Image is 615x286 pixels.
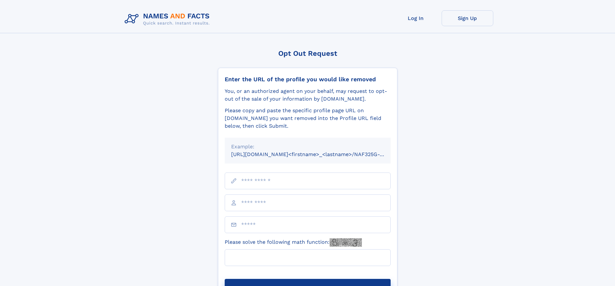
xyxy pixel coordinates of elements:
[231,143,384,151] div: Example:
[122,10,215,28] img: Logo Names and Facts
[225,76,391,83] div: Enter the URL of the profile you would like removed
[442,10,493,26] a: Sign Up
[218,49,397,57] div: Opt Out Request
[390,10,442,26] a: Log In
[225,238,362,247] label: Please solve the following math function:
[225,107,391,130] div: Please copy and paste the specific profile page URL on [DOMAIN_NAME] you want removed into the Pr...
[231,151,403,157] small: [URL][DOMAIN_NAME]<firstname>_<lastname>/NAF325G-xxxxxxxx
[225,87,391,103] div: You, or an authorized agent on your behalf, may request to opt-out of the sale of your informatio...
